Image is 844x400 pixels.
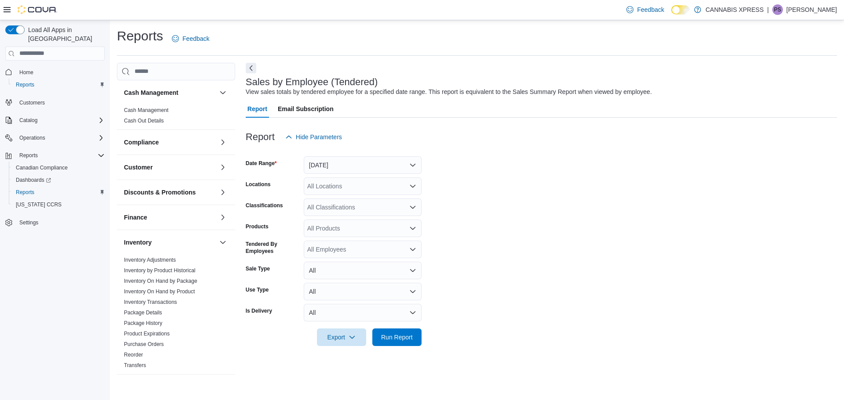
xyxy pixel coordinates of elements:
[767,4,769,15] p: |
[774,4,781,15] span: PS
[124,341,164,347] a: Purchase Orders
[16,150,105,161] span: Reports
[124,257,176,263] a: Inventory Adjustments
[246,307,272,314] label: Is Delivery
[124,362,146,369] span: Transfers
[304,156,422,174] button: [DATE]
[706,4,764,15] p: CANNABIS XPRESS
[16,133,49,143] button: Operations
[296,133,342,141] span: Hide Parameters
[124,88,178,97] h3: Cash Management
[218,87,228,98] button: Cash Management
[124,288,195,295] a: Inventory On Hand by Product
[124,288,195,295] span: Inventory On Hand by Product
[25,25,105,43] span: Load All Apps in [GEOGRAPHIC_DATA]
[19,117,37,124] span: Catalog
[124,213,216,222] button: Finance
[18,5,57,14] img: Cova
[117,255,235,374] div: Inventory
[246,241,300,255] label: Tendered By Employees
[2,96,108,109] button: Customers
[317,328,366,346] button: Export
[9,79,108,91] button: Reports
[124,138,159,147] h3: Compliance
[168,30,213,47] a: Feedback
[16,115,41,126] button: Catalog
[409,246,416,253] button: Open list of options
[19,134,45,141] span: Operations
[12,175,55,185] a: Dashboards
[16,150,41,161] button: Reports
[12,199,65,210] a: [US_STATE] CCRS
[124,267,196,274] a: Inventory by Product Historical
[246,160,277,167] label: Date Range
[19,152,38,159] span: Reports
[124,267,196,274] span: Inventory by Product Historical
[372,328,422,346] button: Run Report
[409,225,416,232] button: Open list of options
[2,216,108,229] button: Settings
[16,217,105,228] span: Settings
[12,162,105,173] span: Canadian Compliance
[12,199,105,210] span: Washington CCRS
[246,223,269,230] label: Products
[19,69,33,76] span: Home
[124,299,177,306] span: Inventory Transactions
[124,320,162,326] a: Package History
[5,62,105,252] nav: Complex example
[12,79,105,90] span: Reports
[124,88,216,97] button: Cash Management
[124,238,216,247] button: Inventory
[124,138,216,147] button: Compliance
[124,310,162,316] a: Package Details
[671,5,690,14] input: Dark Mode
[772,4,783,15] div: Peter Soliman
[409,204,416,211] button: Open list of options
[16,97,48,108] a: Customers
[124,163,216,172] button: Customer
[16,97,105,108] span: Customers
[246,181,271,188] label: Locations
[409,183,416,190] button: Open list of options
[124,309,162,316] span: Package Details
[12,79,38,90] a: Reports
[124,351,143,358] span: Reorder
[637,5,664,14] span: Feedback
[2,114,108,126] button: Catalog
[124,107,168,114] span: Cash Management
[124,118,164,124] a: Cash Out Details
[124,188,196,197] h3: Discounts & Promotions
[16,67,37,78] a: Home
[246,202,283,209] label: Classifications
[19,219,38,226] span: Settings
[16,115,105,126] span: Catalog
[246,63,256,73] button: Next
[124,277,197,285] span: Inventory On Hand by Package
[218,162,228,173] button: Customer
[218,187,228,198] button: Discounts & Promotions
[304,283,422,300] button: All
[304,262,422,279] button: All
[12,187,105,198] span: Reports
[9,174,108,186] a: Dashboards
[304,304,422,321] button: All
[9,186,108,198] button: Reports
[16,164,68,171] span: Canadian Compliance
[12,175,105,185] span: Dashboards
[2,132,108,144] button: Operations
[16,133,105,143] span: Operations
[16,81,34,88] span: Reports
[246,132,275,142] h3: Report
[124,341,164,348] span: Purchase Orders
[124,188,216,197] button: Discounts & Promotions
[246,77,378,87] h3: Sales by Employee (Tendered)
[124,331,170,337] a: Product Expirations
[12,187,38,198] a: Reports
[117,27,163,45] h1: Reports
[124,238,152,247] h3: Inventory
[218,237,228,248] button: Inventory
[124,107,168,113] a: Cash Management
[247,100,267,118] span: Report
[322,328,361,346] span: Export
[16,217,42,228] a: Settings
